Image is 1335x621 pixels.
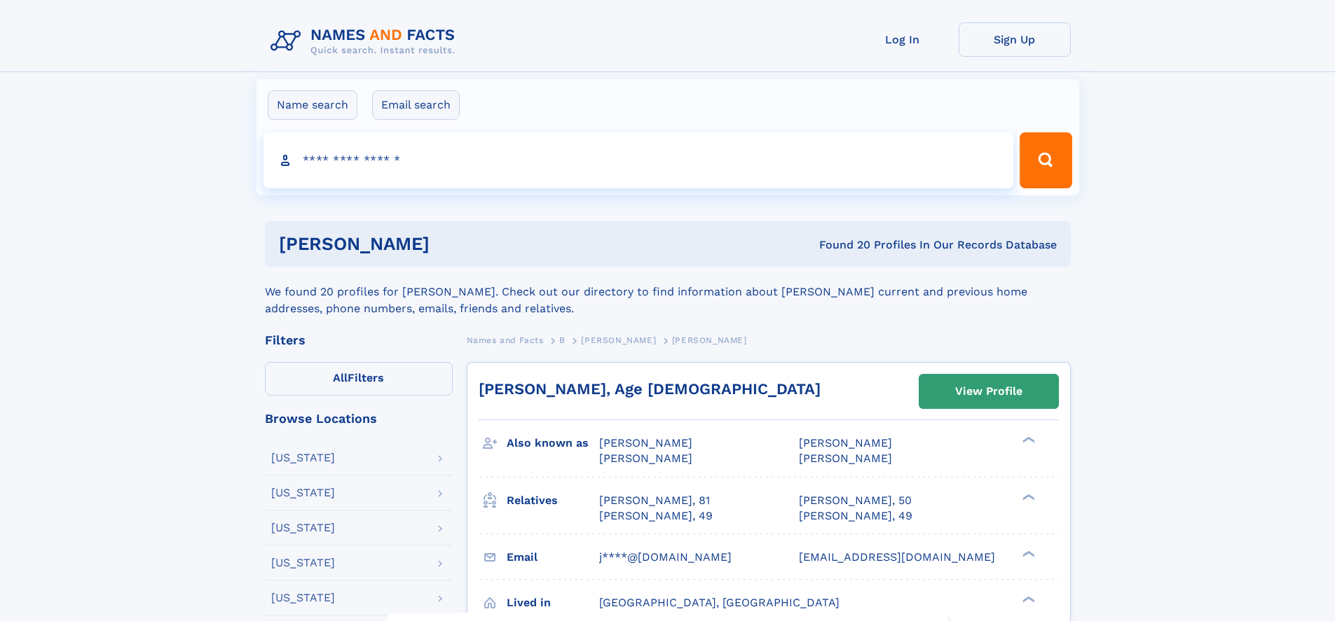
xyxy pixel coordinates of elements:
h3: Email [507,545,599,569]
a: [PERSON_NAME], Age [DEMOGRAPHIC_DATA] [479,380,821,398]
span: B [559,335,566,345]
a: [PERSON_NAME], 81 [599,493,710,508]
div: Filters [265,334,453,347]
span: [PERSON_NAME] [599,436,692,449]
div: View Profile [955,375,1022,407]
a: [PERSON_NAME], 49 [599,508,713,524]
img: Logo Names and Facts [265,22,467,60]
div: [US_STATE] [271,487,335,498]
h1: [PERSON_NAME] [279,235,624,253]
div: [US_STATE] [271,592,335,603]
span: [PERSON_NAME] [672,335,747,345]
span: [PERSON_NAME] [599,452,692,465]
div: ❯ [1019,594,1036,603]
div: ❯ [1019,435,1036,445]
div: Browse Locations [265,412,453,425]
div: Found 20 Profiles In Our Records Database [624,237,1057,253]
div: ❯ [1019,549,1036,558]
a: Sign Up [959,22,1071,57]
span: [GEOGRAPHIC_DATA], [GEOGRAPHIC_DATA] [599,596,840,609]
a: B [559,331,566,349]
span: [PERSON_NAME] [581,335,656,345]
a: Names and Facts [467,331,544,349]
h3: Also known as [507,431,599,455]
div: [US_STATE] [271,452,335,463]
span: [PERSON_NAME] [799,436,892,449]
label: Email search [372,90,460,120]
a: [PERSON_NAME], 49 [799,508,912,524]
h3: Lived in [507,591,599,615]
label: Filters [265,362,453,396]
a: Log In [847,22,959,57]
div: We found 20 profiles for [PERSON_NAME]. Check out our directory to find information about [PERSON... [265,267,1071,317]
h3: Relatives [507,489,599,512]
a: [PERSON_NAME] [581,331,656,349]
a: [PERSON_NAME], 50 [799,493,912,508]
span: [EMAIL_ADDRESS][DOMAIN_NAME] [799,550,995,564]
input: search input [263,132,1014,188]
div: [US_STATE] [271,557,335,568]
div: [US_STATE] [271,522,335,533]
label: Name search [268,90,357,120]
button: Search Button [1020,132,1072,188]
a: View Profile [919,375,1058,408]
div: ❯ [1019,492,1036,501]
span: [PERSON_NAME] [799,452,892,465]
span: All [333,371,348,384]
